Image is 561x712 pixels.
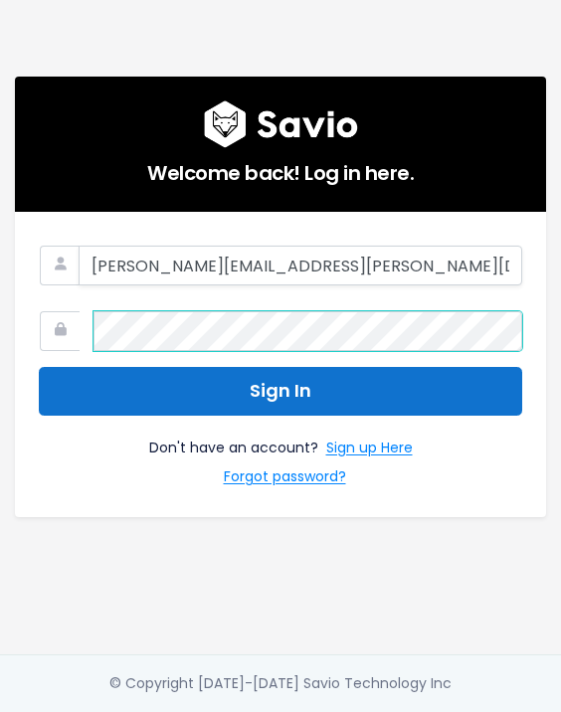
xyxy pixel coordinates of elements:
[79,246,522,285] input: Your Work Email Address
[39,416,522,493] div: Don't have an account?
[39,367,522,416] button: Sign In
[39,148,522,188] h5: Welcome back! Log in here.
[224,464,346,493] a: Forgot password?
[204,100,358,148] img: logo600x187.a314fd40982d.png
[326,436,413,464] a: Sign up Here
[109,671,452,696] div: © Copyright [DATE]-[DATE] Savio Technology Inc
